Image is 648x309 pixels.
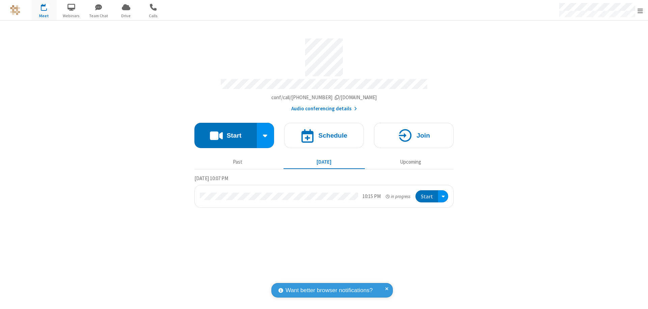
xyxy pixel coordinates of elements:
[362,193,381,200] div: 10:15 PM
[284,123,364,148] button: Schedule
[194,33,454,113] section: Account details
[438,190,448,203] div: Open menu
[370,156,451,168] button: Upcoming
[194,175,228,181] span: [DATE] 10:07 PM
[386,193,410,200] em: in progress
[286,286,373,295] span: Want better browser notifications?
[291,105,357,113] button: Audio conferencing details
[141,13,166,19] span: Calls
[197,156,278,168] button: Past
[416,132,430,139] h4: Join
[415,190,438,203] button: Start
[318,132,347,139] h4: Schedule
[374,123,454,148] button: Join
[271,94,377,102] button: Copy my meeting room linkCopy my meeting room link
[113,13,139,19] span: Drive
[226,132,241,139] h4: Start
[59,13,84,19] span: Webinars
[271,94,377,101] span: Copy my meeting room link
[194,123,257,148] button: Start
[10,5,20,15] img: QA Selenium DO NOT DELETE OR CHANGE
[194,174,454,208] section: Today's Meetings
[31,13,57,19] span: Meet
[283,156,365,168] button: [DATE]
[257,123,274,148] div: Start conference options
[46,4,50,9] div: 1
[86,13,111,19] span: Team Chat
